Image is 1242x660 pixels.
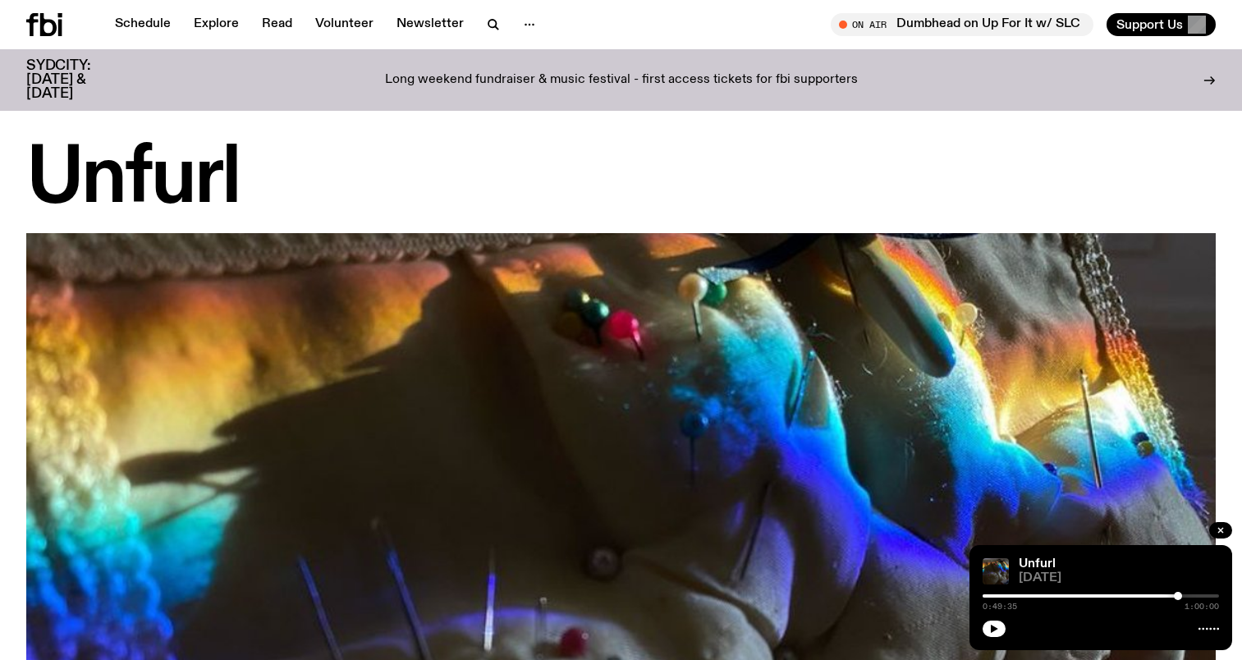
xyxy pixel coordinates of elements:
button: Support Us [1107,13,1216,36]
span: 1:00:00 [1185,603,1219,611]
span: 0:49:35 [983,603,1017,611]
a: Explore [184,13,249,36]
img: A piece of fabric is pierced by sewing pins with different coloured heads, a rainbow light is cas... [983,558,1009,584]
a: Schedule [105,13,181,36]
p: Long weekend fundraiser & music festival - first access tickets for fbi supporters [385,73,858,88]
a: Unfurl [1019,557,1056,571]
button: On AirDumbhead on Up For It w/ SLC [831,13,1093,36]
h3: SYDCITY: [DATE] & [DATE] [26,59,131,101]
a: Newsletter [387,13,474,36]
span: [DATE] [1019,572,1219,584]
span: Support Us [1116,17,1183,32]
h1: Unfurl [26,143,1216,217]
a: Volunteer [305,13,383,36]
a: Read [252,13,302,36]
